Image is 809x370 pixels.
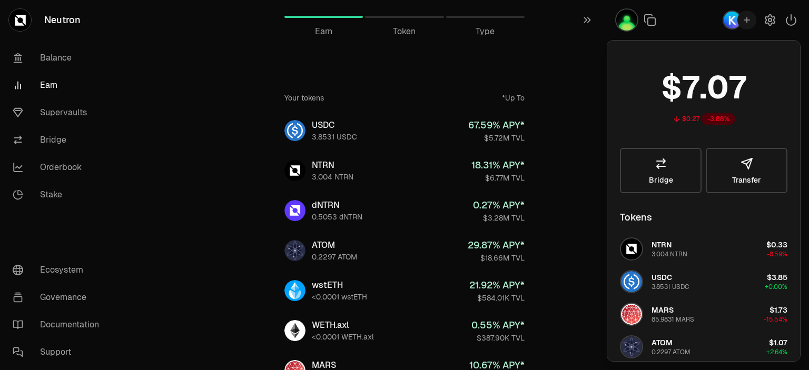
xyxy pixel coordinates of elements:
a: Balance [4,44,114,72]
div: 0.5053 dNTRN [312,212,362,222]
div: 3.004 NTRN [312,172,353,182]
button: Transfer [706,148,787,193]
a: WETH.axlWETH.axl<0.0001 WETH.axl0.55% APY*$387.90K TVL [276,312,533,349]
span: $1.73 [769,305,787,315]
span: $0.33 [766,240,787,249]
a: Supervaults [4,99,114,126]
span: Bridge [649,176,673,184]
span: +2.64% [766,348,787,356]
div: wstETH [312,279,367,292]
div: 18.31 % APY* [471,158,525,173]
button: Keplr [723,11,756,29]
div: 0.55 % APY* [471,318,525,333]
div: $6.77M TVL [471,173,525,183]
button: USDC LogoUSDC3.8531 USDC$3.85+0.00% [614,266,794,297]
a: Earn [4,72,114,99]
div: 67.59 % APY* [468,118,525,133]
a: Governance [4,284,114,311]
div: $18.66M TVL [468,253,525,263]
a: Stake [4,181,114,208]
div: $584.01K TVL [469,293,525,303]
span: Token [393,25,416,38]
div: <0.0001 WETH.axl [312,332,374,342]
img: USDC [284,120,305,141]
span: $1.07 [769,338,787,347]
div: USDC [312,119,357,132]
div: 3.8531 USDC [312,132,357,142]
a: dNTRNdNTRN0.5053 dNTRN0.27% APY*$3.28M TVL [276,192,533,229]
div: 3.8531 USDC [652,283,689,291]
img: wstETH [284,280,305,301]
div: $387.90K TVL [471,333,525,343]
a: Bridge [4,126,114,154]
span: $3.85 [767,273,787,282]
div: *Up To [502,93,525,103]
img: MARS Logo [621,304,642,325]
a: wstETHwstETH<0.0001 wstETH21.92% APY*$584.01K TVL [276,272,533,309]
div: 21.92 % APY* [469,278,525,293]
span: NTRN [652,240,672,249]
a: Earn [284,4,363,29]
span: USDC [652,273,672,282]
a: USDCUSDC3.8531 USDC67.59% APY*$5.72M TVL [276,112,533,149]
span: Earn [315,25,332,38]
button: ATOM LogoATOM0.2297 ATOM$1.07+2.64% [614,331,794,363]
img: WETH.axl [284,320,305,341]
img: NTRN Logo [621,238,642,259]
span: +0.00% [765,283,787,291]
div: NTRN [312,159,353,172]
div: 85.9831 MARS [652,315,694,324]
div: Your tokens [284,93,324,103]
img: dNTRN [284,200,305,221]
button: MARS LogoMARS85.9831 MARS$1.73-15.54% [614,298,794,330]
div: $3.28M TVL [473,213,525,223]
img: Keplr [724,12,741,28]
div: dNTRN [312,199,362,212]
div: ATOM [312,239,357,252]
img: Shotmaker [616,9,637,31]
div: $5.72M TVL [468,133,525,143]
a: NTRNNTRN3.004 NTRN18.31% APY*$6.77M TVL [276,152,533,189]
button: Shotmaker [615,8,638,32]
img: ATOM [284,240,305,261]
div: 3.004 NTRN [652,250,687,258]
span: -8.59% [767,250,787,258]
a: Ecosystem [4,256,114,284]
div: <0.0001 wstETH [312,292,367,302]
div: 0.2297 ATOM [652,348,690,356]
img: NTRN [284,160,305,181]
a: Documentation [4,311,114,338]
img: ATOM Logo [621,336,642,357]
a: Orderbook [4,154,114,181]
span: -15.54% [764,315,787,324]
span: Type [476,25,495,38]
button: NTRN LogoNTRN3.004 NTRN$0.33-8.59% [614,233,794,265]
div: WETH.axl [312,319,374,332]
span: Transfer [732,176,761,184]
div: 0.2297 ATOM [312,252,357,262]
a: Bridge [620,148,702,193]
span: MARS [652,305,674,315]
div: -3.88% [702,113,735,125]
span: ATOM [652,338,673,347]
a: ATOMATOM0.2297 ATOM29.87% APY*$18.66M TVL [276,232,533,269]
a: Support [4,338,114,366]
div: 29.87 % APY* [468,238,525,253]
div: $0.27 [682,115,699,123]
img: USDC Logo [621,271,642,292]
div: Tokens [620,210,652,225]
div: 0.27 % APY* [473,198,525,213]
